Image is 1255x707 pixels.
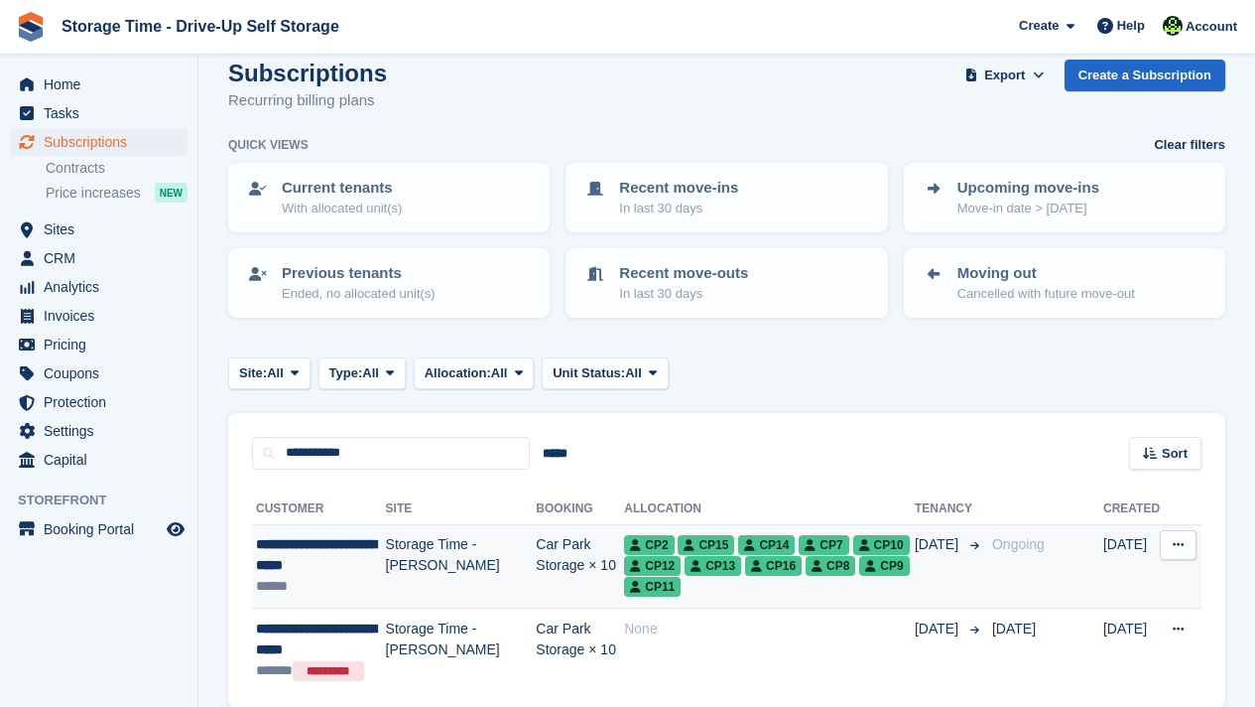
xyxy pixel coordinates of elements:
[799,535,848,555] span: CP7
[624,494,915,525] th: Allocation
[10,446,188,474] a: menu
[625,363,642,383] span: All
[386,494,537,525] th: Site
[10,515,188,543] a: menu
[10,331,188,358] a: menu
[915,494,984,525] th: Tenancy
[155,183,188,203] div: NEW
[1163,16,1183,36] img: Laaibah Sarwar
[282,284,436,304] p: Ended, no allocated unit(s)
[906,165,1223,230] a: Upcoming move-ins Move-in date > [DATE]
[685,556,741,576] span: CP13
[46,159,188,178] a: Contracts
[745,556,802,576] span: CP16
[915,534,962,555] span: [DATE]
[230,165,548,230] a: Current tenants With allocated unit(s)
[853,535,910,555] span: CP10
[386,609,537,692] td: Storage Time - [PERSON_NAME]
[806,556,855,576] span: CP8
[267,363,284,383] span: All
[619,284,748,304] p: In last 30 days
[10,273,188,301] a: menu
[44,273,163,301] span: Analytics
[10,244,188,272] a: menu
[961,60,1049,92] button: Export
[1103,609,1160,692] td: [DATE]
[536,609,624,692] td: Car Park Storage × 10
[619,262,748,285] p: Recent move-outs
[1186,17,1237,37] span: Account
[44,99,163,127] span: Tasks
[44,71,163,98] span: Home
[624,577,681,597] span: CP11
[44,331,163,358] span: Pricing
[228,136,309,154] h6: Quick views
[228,60,387,86] h1: Subscriptions
[957,262,1135,285] p: Moving out
[44,388,163,416] span: Protection
[567,250,885,316] a: Recent move-outs In last 30 days
[957,284,1135,304] p: Cancelled with future move-out
[44,302,163,330] span: Invoices
[553,363,625,383] span: Unit Status:
[10,388,188,416] a: menu
[915,619,962,639] span: [DATE]
[44,128,163,156] span: Subscriptions
[10,99,188,127] a: menu
[859,556,909,576] span: CP9
[54,10,347,43] a: Storage Time - Drive-Up Self Storage
[10,128,188,156] a: menu
[678,535,734,555] span: CP15
[44,515,163,543] span: Booking Portal
[10,302,188,330] a: menu
[44,446,163,474] span: Capital
[1103,494,1160,525] th: Created
[1117,16,1145,36] span: Help
[239,363,267,383] span: Site:
[228,357,311,390] button: Site: All
[906,250,1223,316] a: Moving out Cancelled with future move-out
[44,359,163,387] span: Coupons
[282,199,402,218] p: With allocated unit(s)
[230,250,548,316] a: Previous tenants Ended, no allocated unit(s)
[1103,524,1160,609] td: [DATE]
[10,215,188,243] a: menu
[44,417,163,445] span: Settings
[536,524,624,609] td: Car Park Storage × 10
[46,182,188,204] a: Price increases NEW
[738,535,795,555] span: CP14
[1019,16,1059,36] span: Create
[414,357,535,390] button: Allocation: All
[18,491,197,510] span: Storefront
[992,621,1036,636] span: [DATE]
[282,262,436,285] p: Previous tenants
[957,177,1099,200] p: Upcoming move-ins
[318,357,406,390] button: Type: All
[44,215,163,243] span: Sites
[10,359,188,387] a: menu
[619,177,738,200] p: Recent move-ins
[282,177,402,200] p: Current tenants
[1065,60,1225,92] a: Create a Subscription
[542,357,668,390] button: Unit Status: All
[619,199,738,218] p: In last 30 days
[164,517,188,541] a: Preview store
[228,89,387,112] p: Recurring billing plans
[957,199,1099,218] p: Move-in date > [DATE]
[329,363,363,383] span: Type:
[386,524,537,609] td: Storage Time - [PERSON_NAME]
[536,494,624,525] th: Booking
[44,244,163,272] span: CRM
[10,417,188,445] a: menu
[46,184,141,203] span: Price increases
[624,619,915,639] div: None
[10,71,188,98] a: menu
[624,535,674,555] span: CP2
[992,536,1045,552] span: Ongoing
[425,363,491,383] span: Allocation:
[16,12,46,42] img: stora-icon-8386f47178a22dfd0bd8f6a31ec36ba5ce8667c1dd55bd0f319d3a0aa187defe.svg
[624,556,681,576] span: CP12
[491,363,508,383] span: All
[1162,444,1188,464] span: Sort
[567,165,885,230] a: Recent move-ins In last 30 days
